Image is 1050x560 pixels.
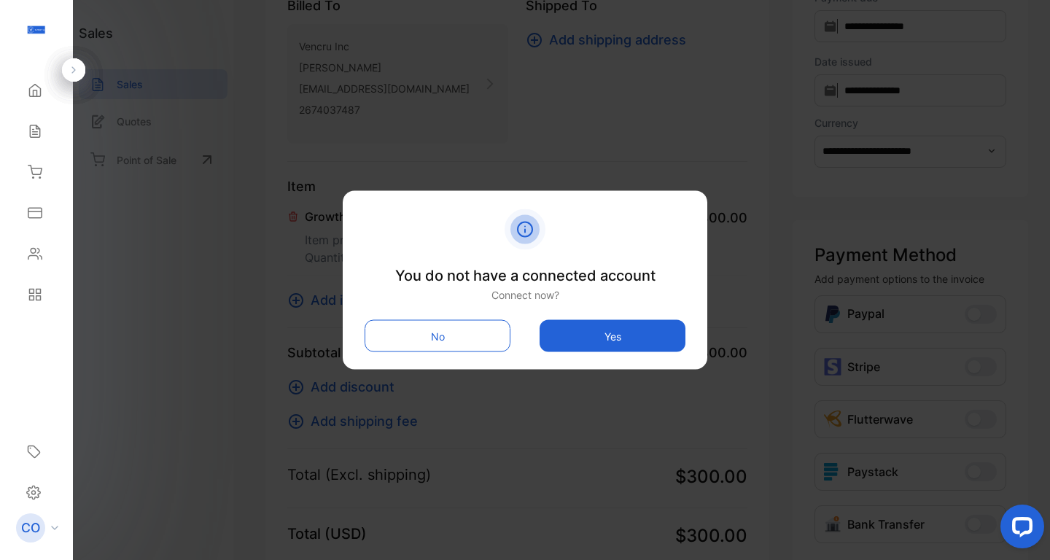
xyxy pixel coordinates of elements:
[21,518,40,537] p: CO
[365,320,510,352] button: No
[540,320,685,352] button: Yes
[395,287,656,303] p: Connect now?
[26,19,47,41] img: logo
[989,499,1050,560] iframe: LiveChat chat widget
[395,265,656,287] p: You do not have a connected account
